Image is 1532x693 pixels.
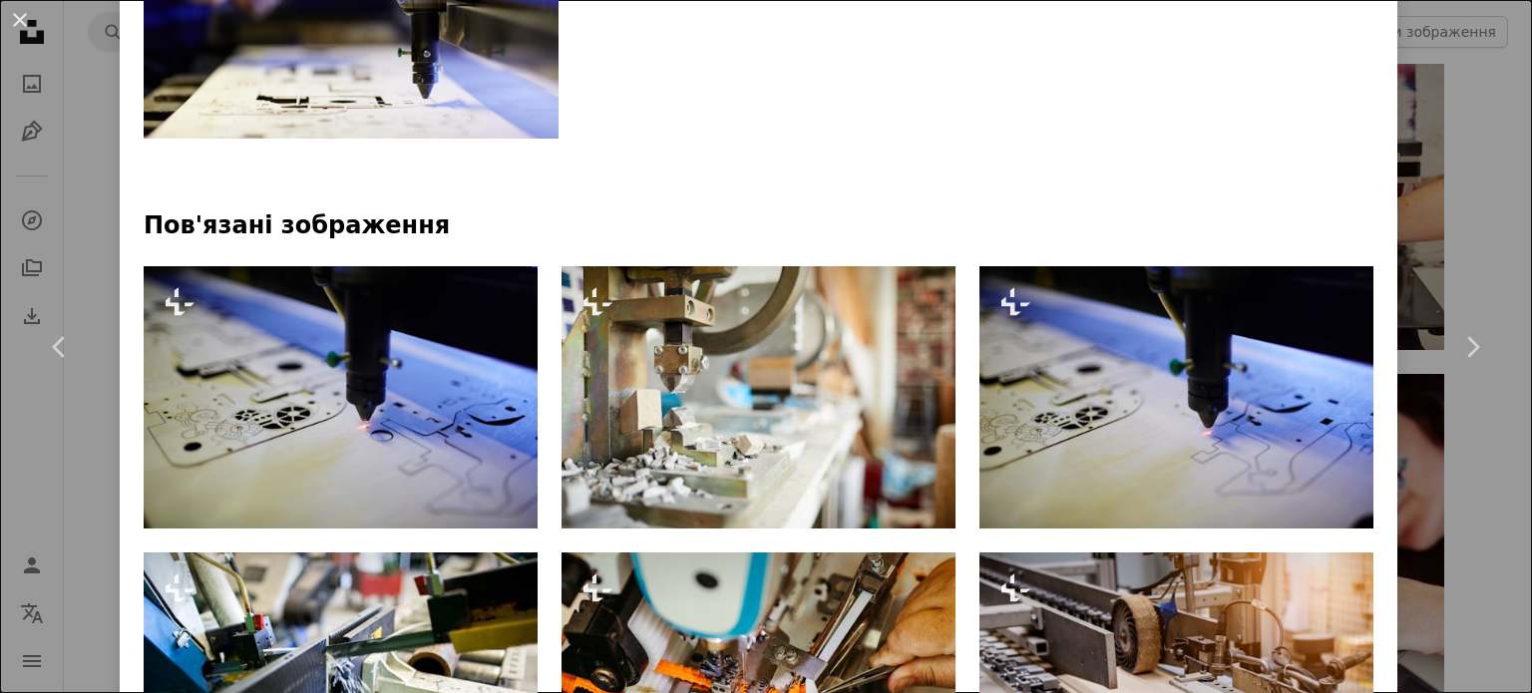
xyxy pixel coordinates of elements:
font: Пов'язані зображення [144,211,450,239]
img: Крупним планом машина для розколювання каменю на столі в майстерні з плитки та мозаїки, копіюваль... [562,266,956,528]
a: Виробнича лінія фабрики дерев'яних підлог. Автоматичний деревообробний верстат з ЧПУ. Промисловий... [979,674,1373,692]
a: чоловік ріже шматок металу ножицями [562,674,956,692]
a: Великі сталеві деталі обробляються сучасним токарним верстатом на заводі [144,674,538,692]
a: Сучасна лазерна технологія для гравіювання деталей [979,388,1373,406]
img: Крупним планом лазерне різання складних форм з дерев'яної деталі у заводській майстерні [144,266,538,528]
a: Крупним планом машина для розколювання каменю на столі в майстерні з плитки та мозаїки, копіюваль... [562,388,956,406]
a: Далі [1412,251,1532,443]
a: Крупним планом лазерне різання складних форм з дерев'яної деталі у заводській майстерні [144,388,538,406]
img: Сучасна лазерна технологія для гравіювання деталей [979,266,1373,528]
